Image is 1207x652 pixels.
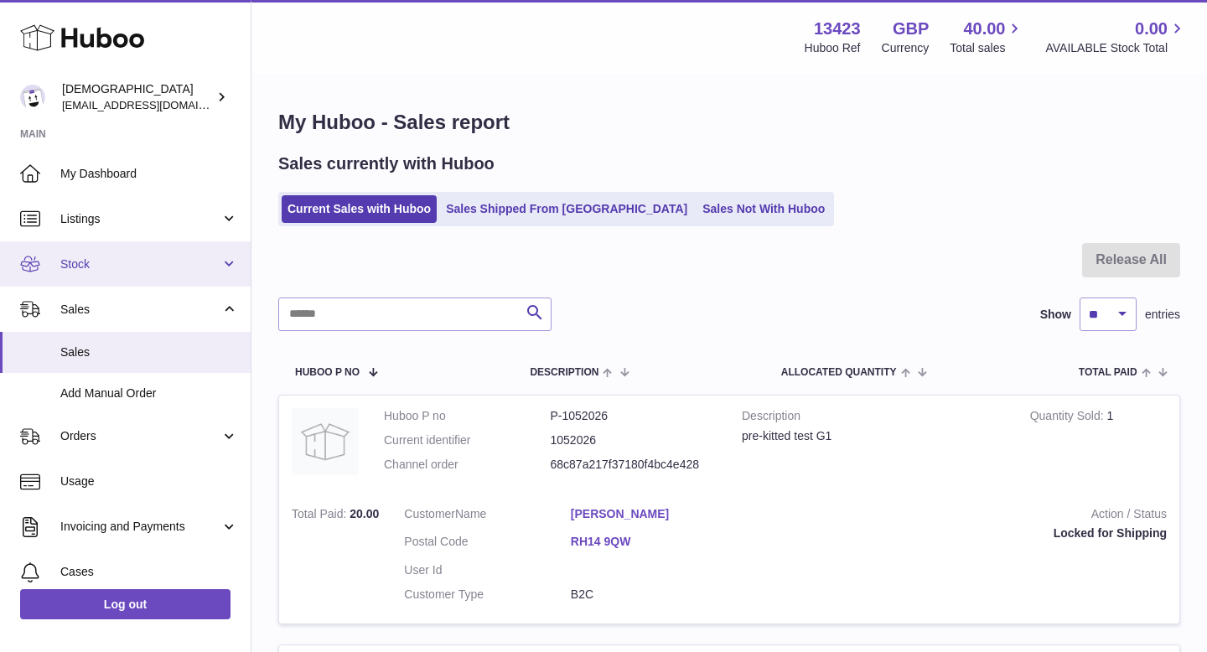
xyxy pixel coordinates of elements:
a: Sales Not With Huboo [697,195,831,223]
a: Log out [20,589,231,619]
dt: Postal Code [404,534,571,554]
span: 0.00 [1135,18,1168,40]
span: entries [1145,307,1180,323]
dd: 1052026 [551,432,717,448]
dt: Channel order [384,457,551,473]
span: Add Manual Order [60,386,238,401]
a: Sales Shipped From [GEOGRAPHIC_DATA] [440,195,693,223]
a: 0.00 AVAILABLE Stock Total [1045,18,1187,56]
strong: Description [742,408,1005,428]
span: AVAILABLE Stock Total [1045,40,1187,56]
span: Cases [60,564,238,580]
strong: GBP [893,18,929,40]
dt: Name [404,506,571,526]
span: Stock [60,256,220,272]
img: olgazyuz@outlook.com [20,85,45,110]
strong: Total Paid [292,507,350,525]
strong: Quantity Sold [1030,409,1107,427]
dd: P-1052026 [551,408,717,424]
span: Huboo P no [295,367,360,378]
span: Description [530,367,598,378]
h1: My Huboo - Sales report [278,109,1180,136]
span: [EMAIL_ADDRESS][DOMAIN_NAME] [62,98,246,111]
span: Total sales [950,40,1024,56]
a: [PERSON_NAME] [571,506,738,522]
strong: Action / Status [762,506,1167,526]
div: Currency [882,40,930,56]
div: Locked for Shipping [762,525,1167,541]
dt: User Id [404,562,571,578]
span: 40.00 [963,18,1005,40]
dt: Customer Type [404,587,571,603]
dd: 68c87a217f37180f4bc4e428 [551,457,717,473]
span: Orders [60,428,220,444]
span: My Dashboard [60,166,238,182]
div: [DEMOGRAPHIC_DATA] [62,81,213,113]
span: Total paid [1079,367,1137,378]
h2: Sales currently with Huboo [278,153,495,175]
dt: Huboo P no [384,408,551,424]
a: Current Sales with Huboo [282,195,437,223]
span: Listings [60,211,220,227]
span: Usage [60,473,238,489]
div: pre-kitted test G1 [742,428,1005,444]
span: Sales [60,344,238,360]
a: RH14 9QW [571,534,738,550]
strong: 13423 [814,18,861,40]
span: Customer [404,507,455,520]
div: Huboo Ref [805,40,861,56]
span: Invoicing and Payments [60,519,220,535]
span: 20.00 [350,507,379,520]
dd: B2C [571,587,738,603]
span: Sales [60,302,220,318]
td: 1 [1018,396,1179,494]
a: 40.00 Total sales [950,18,1024,56]
span: ALLOCATED Quantity [781,367,897,378]
label: Show [1040,307,1071,323]
dt: Current identifier [384,432,551,448]
img: no-photo.jpg [292,408,359,475]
